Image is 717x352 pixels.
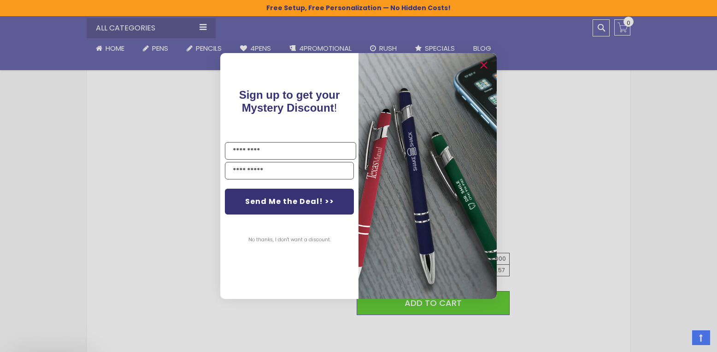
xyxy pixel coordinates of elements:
[358,53,497,299] img: 081b18bf-2f98-4675-a917-09431eb06994.jpeg
[641,327,717,352] iframe: Google Customer Reviews
[239,89,340,114] span: Sign up to get your Mystery Discount
[225,189,354,215] button: Send Me the Deal! >>
[476,58,491,72] button: Close dialog
[239,89,340,114] span: !
[225,162,354,179] input: YOUR EMAIL
[244,228,335,251] button: No thanks, I don't want a discount.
